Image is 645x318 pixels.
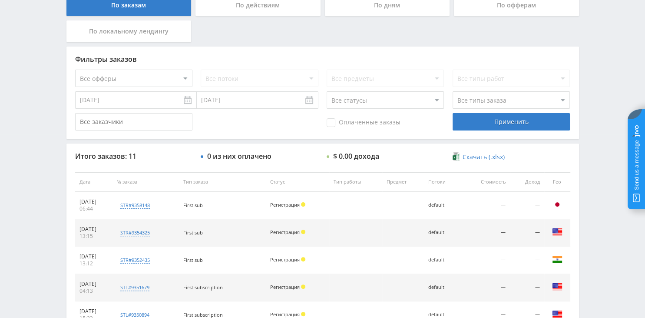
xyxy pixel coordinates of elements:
span: First subscription [183,284,223,291]
td: — [462,219,510,247]
div: str#9354325 [120,229,150,236]
span: First subscription [183,311,223,318]
span: Холд [301,257,305,261]
div: [DATE] [79,253,108,260]
div: str#9358148 [120,202,150,209]
img: xlsx [453,152,460,161]
th: Стоимость [462,172,510,192]
img: usa.png [552,227,562,237]
th: Потоки [424,172,462,192]
input: Все заказчики [75,113,192,131]
span: Холд [301,312,305,316]
span: First sub [183,229,203,236]
img: ind.png [552,254,562,264]
div: $ 0.00 дохода [333,152,379,160]
th: Доход [510,172,544,192]
th: Дата [75,172,112,192]
span: Регистрация [270,229,300,235]
td: — [462,192,510,219]
td: — [462,247,510,274]
span: Регистрация [270,284,300,290]
div: 04:13 [79,288,108,295]
div: Фильтры заказов [75,55,570,63]
div: 0 из них оплачено [207,152,271,160]
span: Холд [301,202,305,207]
a: Скачать (.xlsx) [453,153,505,161]
div: default [428,202,457,208]
span: Оплаченные заказы [327,118,400,127]
span: Регистрация [270,256,300,263]
span: First sub [183,202,203,208]
span: First sub [183,257,203,263]
div: 13:12 [79,260,108,267]
td: — [510,219,544,247]
td: — [510,247,544,274]
div: [DATE] [79,198,108,205]
div: default [428,285,457,290]
div: По локальному лендингу [66,20,192,42]
div: [DATE] [79,281,108,288]
th: № заказа [112,172,179,192]
div: default [428,312,457,318]
span: Холд [301,285,305,289]
img: usa.png [552,281,562,292]
div: 13:15 [79,233,108,240]
img: jpn.png [552,199,562,210]
div: Применить [453,113,570,131]
th: Статус [266,172,329,192]
div: stl#9351679 [120,284,149,291]
div: [DATE] [79,226,108,233]
span: Скачать (.xlsx) [463,154,505,161]
div: [DATE] [79,308,108,315]
th: Тип работы [329,172,382,192]
span: Холд [301,230,305,234]
td: — [510,274,544,301]
span: Регистрация [270,201,300,208]
div: Итого заказов: 11 [75,152,192,160]
td: — [462,274,510,301]
div: str#9352435 [120,257,150,264]
td: — [510,192,544,219]
th: Тип заказа [179,172,266,192]
th: Гео [544,172,570,192]
div: default [428,230,457,235]
div: default [428,257,457,263]
span: Регистрация [270,311,300,318]
div: 06:44 [79,205,108,212]
th: Предмет [382,172,424,192]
